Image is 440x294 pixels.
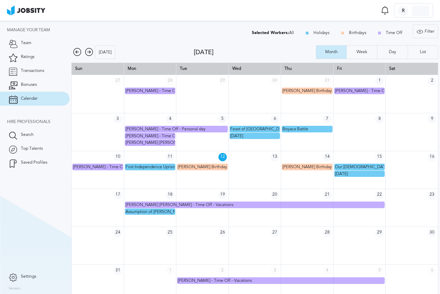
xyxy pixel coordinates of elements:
[21,55,34,59] span: Ratings
[252,30,289,35] div: Selected Workers:
[21,96,38,101] span: Calendar
[218,115,227,123] span: 5
[375,191,384,199] span: 22
[126,209,186,214] span: Assumption of [PERSON_NAME]
[389,66,395,71] span: Sat
[335,164,415,169] span: Our [DEMOGRAPHIC_DATA] of the [DATE]
[126,126,206,131] span: [PERSON_NAME] - Time Off - Personal day
[21,146,43,151] span: Top Talents
[375,229,384,237] span: 29
[375,77,384,85] span: 1
[21,82,37,87] span: Bonuses
[180,66,187,71] span: Tue
[166,153,174,161] span: 11
[353,50,371,55] div: Week
[126,88,200,93] span: [PERSON_NAME] - Time Off - Vacations
[428,115,436,123] span: 9
[282,164,332,169] span: [PERSON_NAME] Birthday
[271,153,279,161] span: 13
[323,115,331,123] span: 7
[271,229,279,237] span: 27
[218,77,227,85] span: 29
[128,66,136,71] span: Mon
[114,77,122,85] span: 27
[166,77,174,85] span: 28
[218,191,227,199] span: 19
[7,6,45,15] img: ab4bad089aa723f57921c736e9817d99.png
[271,77,279,85] span: 30
[166,229,174,237] span: 25
[166,267,174,275] span: 1
[178,164,227,169] span: [PERSON_NAME] Birthday
[322,50,341,55] div: Month
[335,171,348,176] span: [DATE]
[73,164,145,169] span: [PERSON_NAME] - Time Off - Sick day
[271,191,279,199] span: 20
[21,274,36,279] span: Settings
[271,115,279,123] span: 6
[21,41,31,46] span: Team
[252,31,294,35] div: All
[95,45,115,59] button: [DATE]
[323,229,331,237] span: 28
[21,160,47,165] span: Saved Profiles
[218,229,227,237] span: 26
[428,77,436,85] span: 2
[9,287,22,291] label: Version:
[271,267,279,275] span: 3
[114,153,122,161] span: 10
[21,132,34,137] span: Search
[385,50,400,55] div: Day
[7,120,70,124] div: Hire Professionals
[398,6,408,16] div: R
[126,202,233,207] span: [PERSON_NAME] [PERSON_NAME] - Time Off - Vacations
[95,46,115,59] div: [DATE]
[428,191,436,199] span: 23
[394,3,433,17] button: R
[323,267,331,275] span: 4
[323,191,331,199] span: 21
[114,191,122,199] span: 17
[114,229,122,237] span: 24
[7,28,70,33] div: Manage your team
[413,24,438,38] button: Filter
[194,49,316,56] div: [DATE]
[21,68,44,73] span: Transactions
[335,88,407,93] span: [PERSON_NAME] - Time Off - Sick day
[416,50,430,55] div: List
[75,66,82,71] span: Sun
[166,191,174,199] span: 18
[230,126,288,131] span: Feast of [GEOGRAPHIC_DATA]
[375,267,384,275] span: 5
[114,267,122,275] span: 31
[323,77,331,85] span: 31
[166,115,174,123] span: 4
[413,25,438,39] div: Filter
[282,88,332,93] span: [PERSON_NAME] Birthday
[337,66,342,71] span: Fri
[232,66,241,71] span: Wed
[316,45,346,59] button: Month
[218,267,227,275] span: 2
[126,133,197,138] span: [PERSON_NAME] - Time Off - Sick day
[126,140,231,145] span: [PERSON_NAME] [PERSON_NAME] - Time Off - Sick day
[178,278,252,283] span: [PERSON_NAME] - Time Off - Vacations
[408,45,438,59] button: List
[428,229,436,237] span: 30
[114,115,122,123] span: 3
[230,133,243,138] span: [DATE]
[323,153,331,161] span: 14
[377,45,408,59] button: Day
[218,153,227,161] span: 12
[428,267,436,275] span: 6
[375,115,384,123] span: 8
[346,45,377,59] button: Week
[126,164,178,169] span: First Independence Uprising
[375,153,384,161] span: 15
[285,66,292,71] span: Thu
[282,126,308,131] span: Boyaca Battle
[428,153,436,161] span: 16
